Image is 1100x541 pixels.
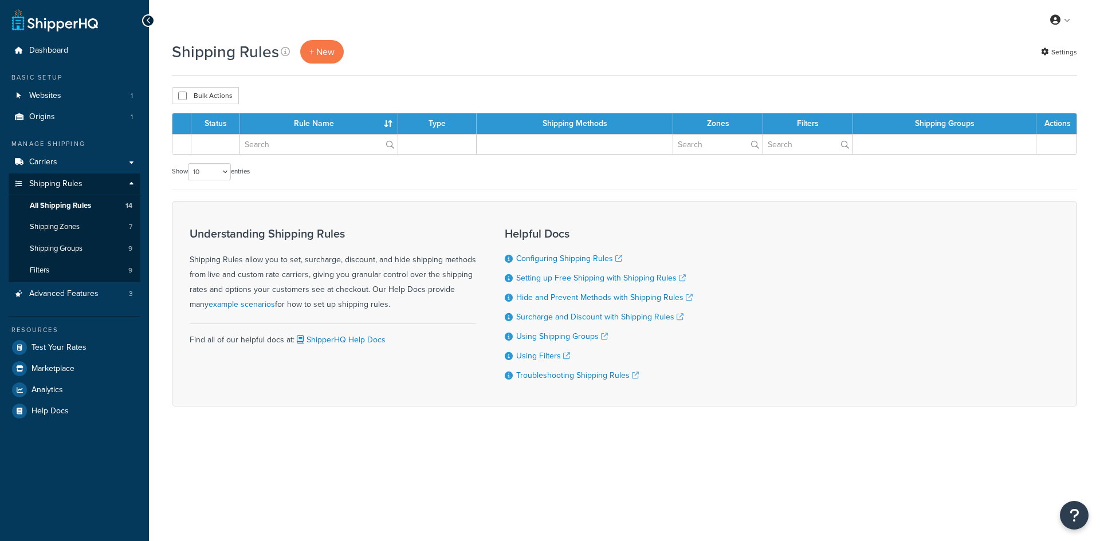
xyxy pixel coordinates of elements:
h3: Understanding Shipping Rules [190,227,476,240]
a: ShipperHQ Help Docs [294,334,386,346]
p: + New [300,40,344,64]
span: Marketplace [32,364,74,374]
span: All Shipping Rules [30,201,91,211]
a: Surcharge and Discount with Shipping Rules [516,311,683,323]
h1: Shipping Rules [172,41,279,63]
th: Rule Name [240,113,398,134]
input: Search [763,135,852,154]
a: Shipping Rules [9,173,140,195]
a: Configuring Shipping Rules [516,252,622,264]
a: Marketplace [9,358,140,379]
span: Shipping Zones [30,222,80,232]
span: 9 [128,266,132,275]
div: Shipping Rules allow you to set, surcharge, discount, and hide shipping methods from live and cus... [190,227,476,312]
select: Showentries [188,163,231,180]
div: Manage Shipping [9,139,140,149]
span: Shipping Rules [29,179,82,189]
span: 3 [129,289,133,299]
span: Help Docs [32,406,69,416]
a: Filters 9 [9,260,140,281]
li: Websites [9,85,140,106]
a: Test Your Rates [9,337,140,358]
a: Setting up Free Shipping with Shipping Rules [516,272,686,284]
a: Troubleshooting Shipping Rules [516,369,639,381]
a: Dashboard [9,40,140,61]
th: Shipping Methods [477,113,673,134]
a: Advanced Features 3 [9,283,140,305]
div: Find all of our helpful docs at: [190,323,476,347]
li: Shipping Rules [9,173,140,282]
li: Advanced Features [9,283,140,305]
span: 9 [128,244,132,254]
input: Search [240,135,398,154]
a: Carriers [9,152,140,173]
span: Carriers [29,157,57,167]
h3: Helpful Docs [505,227,693,240]
button: Bulk Actions [172,87,239,104]
span: 1 [131,91,133,101]
th: Shipping Groups [853,113,1036,134]
label: Show entries [172,163,250,180]
span: Dashboard [29,46,68,56]
a: Using Shipping Groups [516,330,608,342]
li: Origins [9,106,140,128]
span: Filters [30,266,49,275]
span: 14 [125,201,132,211]
span: 7 [129,222,132,232]
span: Shipping Groups [30,244,82,254]
th: Type [398,113,477,134]
span: Websites [29,91,61,101]
span: 1 [131,112,133,122]
a: Help Docs [9,401,140,421]
th: Zones [673,113,763,134]
a: Hide and Prevent Methods with Shipping Rules [516,291,693,303]
span: Test Your Rates [32,343,87,353]
li: Shipping Groups [9,238,140,259]
div: Resources [9,325,140,335]
li: Shipping Zones [9,216,140,238]
a: Shipping Zones 7 [9,216,140,238]
a: Settings [1041,44,1077,60]
th: Status [191,113,240,134]
a: All Shipping Rules 14 [9,195,140,216]
a: Origins 1 [9,106,140,128]
li: Filters [9,260,140,281]
a: Shipping Groups 9 [9,238,140,259]
a: Analytics [9,380,140,400]
th: Filters [763,113,853,134]
span: Advanced Features [29,289,99,299]
span: Analytics [32,385,63,395]
a: Using Filters [516,350,570,362]
span: Origins [29,112,55,122]
a: Websites 1 [9,85,140,106]
th: Actions [1036,113,1077,134]
a: ShipperHQ Home [12,9,98,31]
div: Basic Setup [9,73,140,82]
button: Open Resource Center [1060,501,1089,530]
a: example scenarios [209,298,275,310]
input: Search [673,135,763,154]
li: All Shipping Rules [9,195,140,216]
